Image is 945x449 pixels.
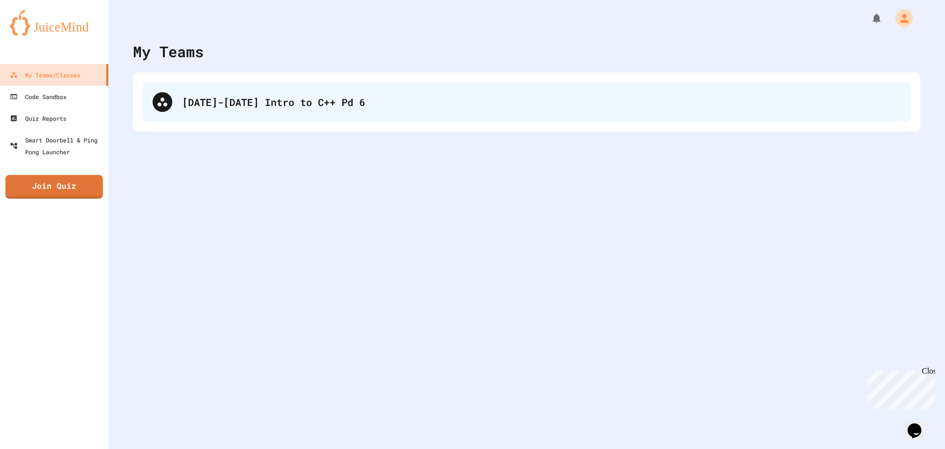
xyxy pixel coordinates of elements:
div: My Notifications [852,10,885,27]
div: My Teams/Classes [10,69,80,81]
div: Smart Doorbell & Ping Pong Launcher [10,134,104,158]
img: logo-orange.svg [10,10,98,35]
div: Chat with us now!Close [4,4,68,63]
iframe: chat widget [863,367,935,409]
iframe: chat widget [904,410,935,439]
div: My Teams [133,40,204,63]
div: My Account [885,7,915,30]
div: Quiz Reports [10,112,66,124]
a: Join Quiz [5,175,103,199]
div: Code Sandbox [10,91,66,103]
div: [DATE]-[DATE] Intro to C++ Pd 6 [182,95,901,109]
div: [DATE]-[DATE] Intro to C++ Pd 6 [143,82,911,122]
